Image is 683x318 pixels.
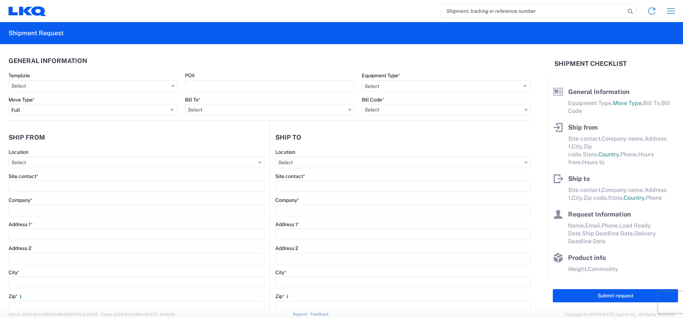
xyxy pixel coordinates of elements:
[565,311,674,318] span: Copyright © [DATE]-[DATE] Agistix Inc., All Rights Reserved
[9,173,38,179] label: Site contact
[275,173,305,179] label: Site contact
[613,100,643,106] span: Move Type,
[646,194,662,201] span: Phone
[572,194,583,201] span: City,
[101,312,175,317] span: Client: 2025.19.0-1f462a1
[582,230,634,237] span: Ship Deadline Date,
[568,210,631,218] span: Request Information
[275,149,295,155] label: Location
[9,157,264,168] input: Select
[9,269,20,276] label: City
[9,293,23,299] label: Zip
[441,4,625,18] input: Shipment, tracking or reference number
[9,97,35,103] label: Move Type
[602,222,619,229] span: Phone,
[624,194,646,201] span: Country,
[185,97,201,103] label: Bill To
[583,194,608,201] span: Zip code,
[275,245,298,251] label: Address 2
[602,187,645,193] span: Company name,
[568,88,630,95] span: General Information
[275,293,290,299] label: Zip
[568,100,613,106] span: Equipment Type,
[311,312,329,316] a: Feedback
[275,221,300,228] label: Address 1
[9,29,64,37] h2: Shipment Request
[9,245,31,251] label: Address 2
[275,157,531,168] input: Select
[568,135,602,142] span: Site contact,
[275,134,301,141] h2: Ship to
[568,187,602,193] span: Site contact,
[553,289,678,302] button: Submit request
[362,97,384,103] label: Bill Code
[275,269,286,276] label: City
[602,135,645,142] span: Company name,
[362,104,531,115] input: Select
[582,159,604,166] span: Hours to
[572,143,583,150] span: City,
[9,134,45,141] h2: Ship from
[588,266,618,272] span: Commodity
[185,104,354,115] input: Select
[185,72,195,79] label: PO#
[9,72,30,79] label: Template
[608,194,624,201] span: State,
[9,221,33,228] label: Address 1
[568,175,590,182] span: Ship to
[583,151,598,158] span: State,
[9,197,32,203] label: Company
[69,312,97,317] span: [DATE] 10:22:58
[9,57,87,64] h2: General Information
[293,312,311,316] a: Support
[554,59,627,68] h2: Shipment Checklist
[568,266,588,272] span: Weight,
[643,100,661,106] span: Bill To,
[620,151,638,158] span: Phone,
[568,254,606,261] span: Product info
[568,124,598,131] span: Ship from
[568,222,585,229] span: Name,
[598,151,620,158] span: Country,
[585,222,602,229] span: Email,
[362,72,400,79] label: Equipment Type
[9,312,97,317] span: Server: 2025.19.0-b9208248b56
[9,80,178,92] input: Select
[275,197,299,203] label: Company
[146,312,175,317] span: [DATE] 10:06:59
[9,149,28,155] label: Location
